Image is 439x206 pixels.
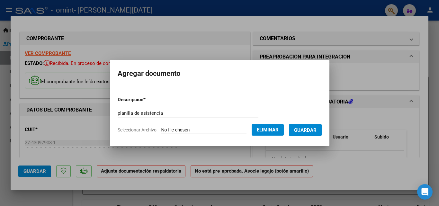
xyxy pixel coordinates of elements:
[289,124,322,136] button: Guardar
[118,96,179,103] p: Descripcion
[252,124,284,136] button: Eliminar
[118,67,322,80] h2: Agregar documento
[257,127,279,133] span: Eliminar
[294,127,317,133] span: Guardar
[417,184,433,200] div: Open Intercom Messenger
[118,127,157,132] span: Seleccionar Archivo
